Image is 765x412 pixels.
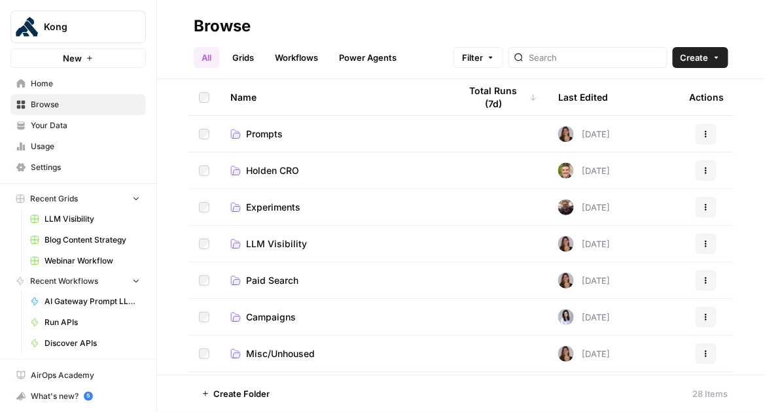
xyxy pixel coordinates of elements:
button: Filter [454,47,503,68]
button: What's new? 5 [10,386,146,407]
span: Create [681,51,709,64]
div: [DATE] [558,236,610,252]
a: AI Gateway Prompt LLM Visibility [24,291,146,312]
div: [DATE] [558,346,610,362]
img: nrg05zeg9kfl0tv2arfe96t07qaq [558,163,574,179]
span: Usage [31,141,140,152]
div: [DATE] [558,273,610,288]
a: Settings [10,157,146,178]
img: i1lzxaatsuxlpuwa4cydz74c39do [558,199,574,215]
a: Your Data [10,115,146,136]
a: Run APIs [24,312,146,333]
span: Paid Search [246,274,298,287]
span: Create Folder [213,387,270,400]
img: hq1qa3gmv63m2xr2geduv4xh6pr9 [558,309,574,325]
button: Recent Grids [10,189,146,209]
a: Discover APIs [24,333,146,354]
div: Actions [689,79,724,115]
span: New [63,52,82,65]
a: LLM Visibility [230,237,439,250]
a: 5 [84,392,93,401]
a: Home [10,73,146,94]
span: Filter [462,51,483,64]
span: Discover APIs [44,337,140,349]
a: Holden CRO [230,164,439,177]
div: [DATE] [558,199,610,215]
img: sxi2uv19sgqy0h2kayksa05wk9fr [558,126,574,142]
a: All [194,47,219,68]
button: Workspace: Kong [10,10,146,43]
span: Kong [44,20,123,33]
span: Home [31,78,140,90]
img: sxi2uv19sgqy0h2kayksa05wk9fr [558,273,574,288]
div: [DATE] [558,163,610,179]
div: Last Edited [558,79,608,115]
img: Kong Logo [15,15,39,39]
span: AirOps Academy [31,369,140,381]
a: Grids [224,47,262,68]
img: sxi2uv19sgqy0h2kayksa05wk9fr [558,346,574,362]
span: Settings [31,162,140,173]
span: Holden CRO [246,164,299,177]
span: Recent Grids [30,193,78,205]
a: Experiments [230,201,439,214]
div: 28 Items [693,387,728,400]
span: Misc/Unhoused [246,347,315,360]
span: Browse [31,99,140,111]
text: 5 [86,393,90,400]
span: LLM Visibility [246,237,307,250]
span: Campaigns [246,311,296,324]
a: Power Agents [331,47,404,68]
a: Workflows [267,47,326,68]
div: [DATE] [558,309,610,325]
span: LLM Visibility [44,213,140,225]
a: Blog Content Strategy [24,230,146,250]
span: AI Gateway Prompt LLM Visibility [44,296,140,307]
div: Total Runs (7d) [460,79,537,115]
a: Browse [10,94,146,115]
span: Your Data [31,120,140,131]
span: Prompts [246,128,283,141]
a: Webinar Workflow [24,250,146,271]
span: Webinar Workflow [44,255,140,267]
a: Prompts [230,128,439,141]
a: Paid Search [230,274,439,287]
a: LLM Visibility [24,209,146,230]
div: [DATE] [558,126,610,142]
button: Create [673,47,728,68]
div: What's new? [11,386,145,406]
span: Recent Workflows [30,275,98,287]
input: Search [529,51,662,64]
div: Name [230,79,439,115]
div: Browse [194,16,251,37]
a: Campaigns [230,311,439,324]
a: Misc/Unhoused [230,347,439,360]
span: Blog Content Strategy [44,234,140,246]
button: New [10,48,146,68]
a: Usage [10,136,146,157]
a: AirOps Academy [10,365,146,386]
button: Recent Workflows [10,271,146,291]
span: Experiments [246,201,300,214]
span: Run APIs [44,317,140,328]
button: Create Folder [194,383,277,404]
img: sxi2uv19sgqy0h2kayksa05wk9fr [558,236,574,252]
